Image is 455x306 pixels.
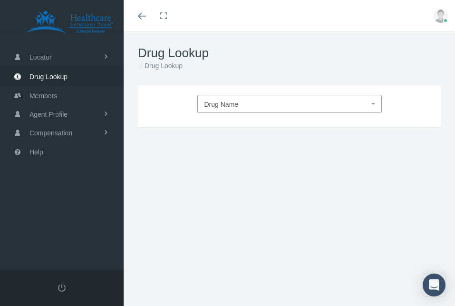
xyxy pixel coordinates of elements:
[12,10,126,34] img: HEALTHCARE SOLUTIONS TEAM, LLC
[423,274,445,296] div: Open Intercom Messenger
[29,87,57,105] span: Members
[138,61,183,71] li: Drug Lookup
[434,9,448,23] img: user-placeholder.jpg
[29,105,68,123] span: Agent Profile
[204,101,239,108] span: Drug Name
[29,143,43,161] span: Help
[29,48,52,66] span: Locator
[29,68,68,86] span: Drug Lookup
[138,46,441,61] h1: Drug Lookup
[29,124,72,142] span: Compensation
